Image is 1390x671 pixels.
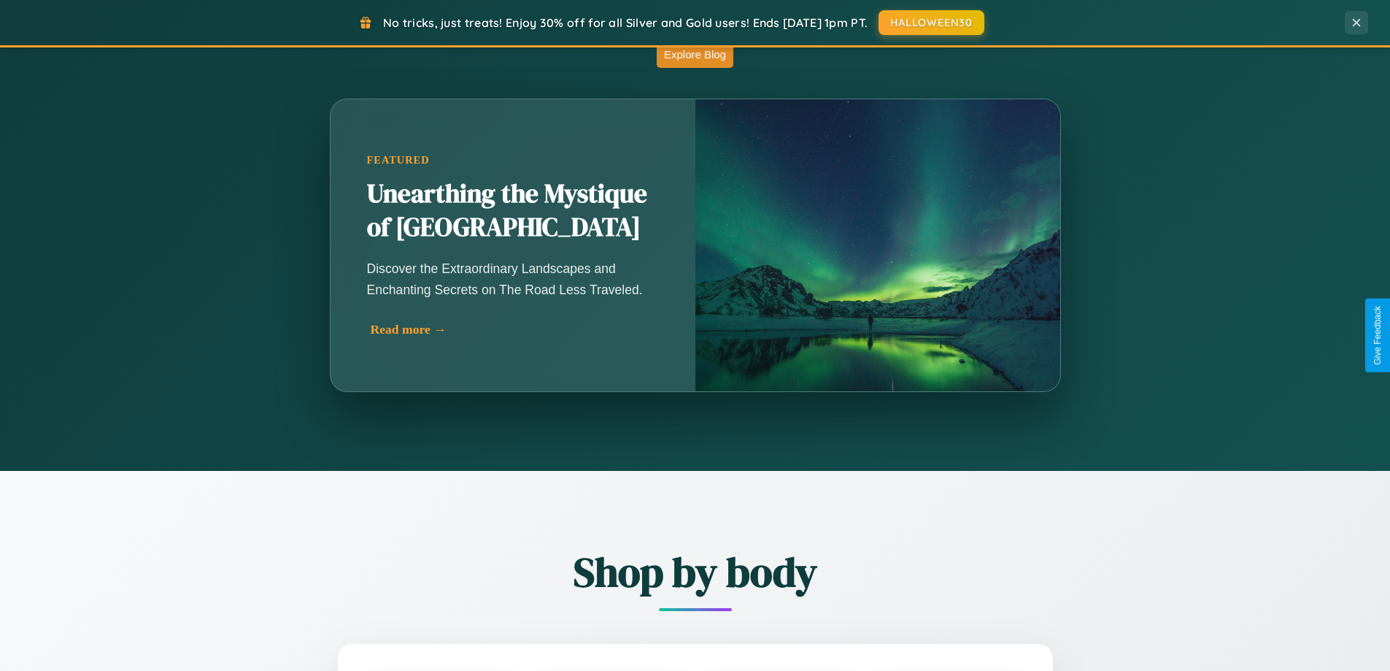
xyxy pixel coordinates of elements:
h2: Shop by body [258,544,1133,600]
div: Featured [367,154,659,166]
div: Give Feedback [1372,306,1383,365]
div: Read more → [371,322,663,337]
button: Explore Blog [657,41,733,68]
h2: Unearthing the Mystique of [GEOGRAPHIC_DATA] [367,177,659,245]
button: HALLOWEEN30 [879,10,984,35]
span: No tricks, just treats! Enjoy 30% off for all Silver and Gold users! Ends [DATE] 1pm PT. [383,15,868,30]
p: Discover the Extraordinary Landscapes and Enchanting Secrets on The Road Less Traveled. [367,258,659,299]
